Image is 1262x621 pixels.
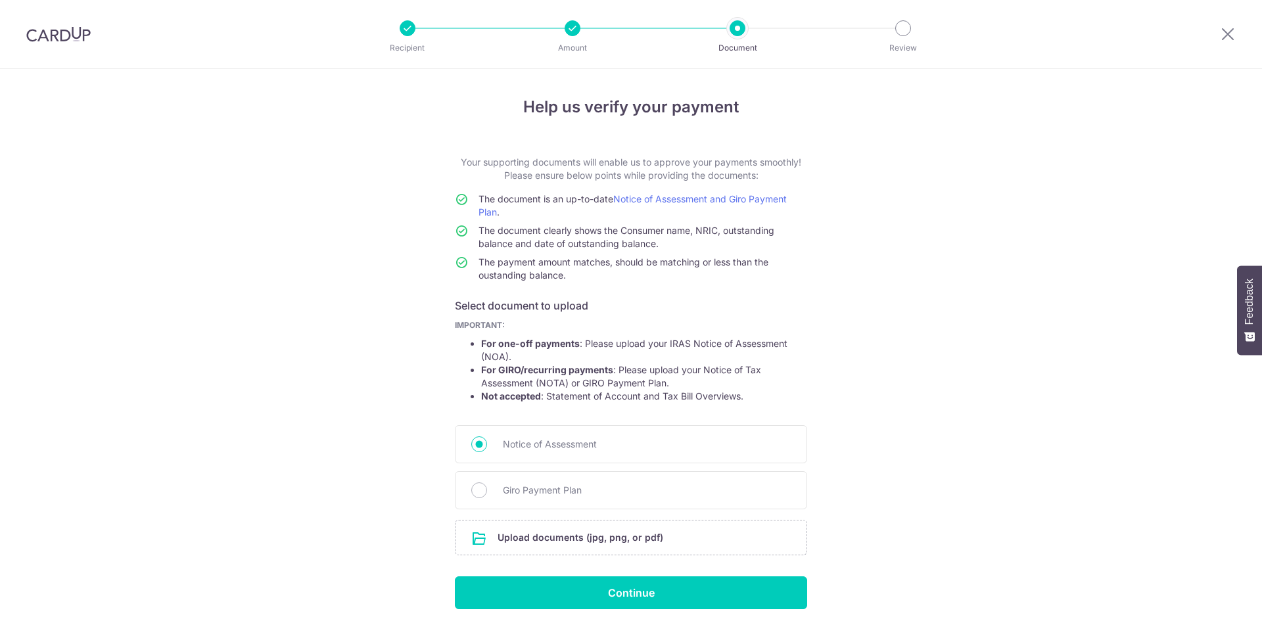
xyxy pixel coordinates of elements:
strong: Not accepted [481,390,541,402]
p: Amount [524,41,621,55]
li: : Statement of Account and Tax Bill Overviews. [481,390,807,403]
span: Giro Payment Plan [503,482,791,498]
span: The payment amount matches, should be matching or less than the oustanding balance. [479,256,768,281]
span: The document clearly shows the Consumer name, NRIC, outstanding balance and date of outstanding b... [479,225,774,249]
h4: Help us verify your payment [455,95,807,119]
p: Recipient [359,41,456,55]
span: Feedback [1244,279,1255,325]
h6: Select document to upload [455,298,807,313]
p: Document [689,41,786,55]
p: Review [854,41,952,55]
div: Upload documents (jpg, png, or pdf) [455,520,807,555]
input: Continue [455,576,807,609]
li: : Please upload your Notice of Tax Assessment (NOTA) or GIRO Payment Plan. [481,363,807,390]
p: Your supporting documents will enable us to approve your payments smoothly! Please ensure below p... [455,156,807,182]
a: Notice of Assessment and Giro Payment Plan [479,193,787,218]
strong: For GIRO/recurring payments [481,364,613,375]
button: Feedback - Show survey [1237,265,1262,355]
li: : Please upload your IRAS Notice of Assessment (NOA). [481,337,807,363]
strong: For one-off payments [481,338,580,349]
img: CardUp [26,26,91,42]
b: IMPORTANT: [455,320,505,330]
span: The document is an up-to-date . [479,193,787,218]
span: Notice of Assessment [503,436,791,452]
